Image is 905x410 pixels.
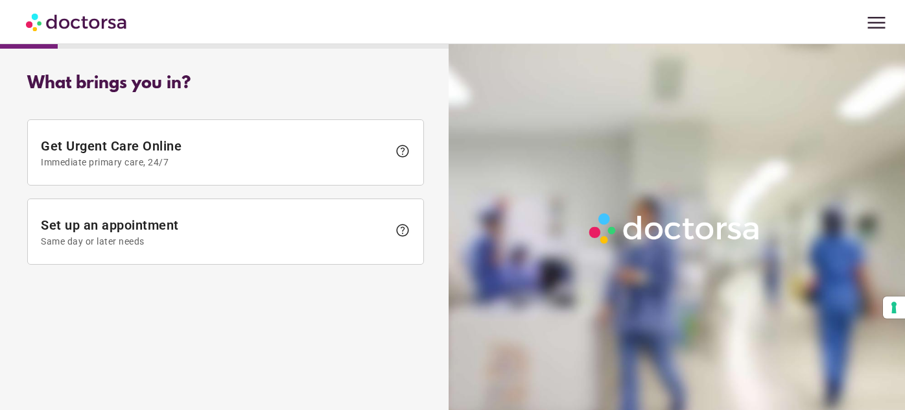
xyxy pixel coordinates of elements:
[27,74,424,93] div: What brings you in?
[41,236,388,247] span: Same day or later needs
[864,10,889,35] span: menu
[395,143,410,159] span: help
[41,157,388,167] span: Immediate primary care, 24/7
[395,223,410,238] span: help
[41,138,388,167] span: Get Urgent Care Online
[26,7,128,36] img: Doctorsa.com
[883,296,905,319] button: Your consent preferences for tracking technologies
[41,217,388,247] span: Set up an appointment
[584,208,765,248] img: Logo-Doctorsa-trans-White-partial-flat.png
